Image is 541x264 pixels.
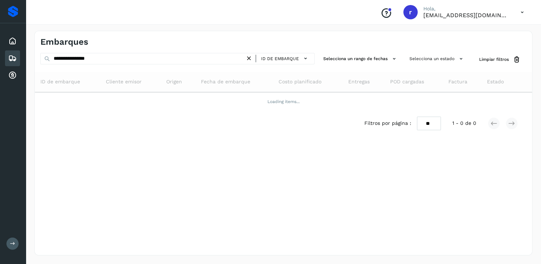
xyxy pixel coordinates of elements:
[364,119,411,127] span: Filtros por página :
[201,78,250,85] span: Fecha de embarque
[348,78,369,85] span: Entregas
[166,78,182,85] span: Origen
[5,33,20,49] div: Inicio
[423,6,509,12] p: Hola,
[448,78,467,85] span: Factura
[106,78,142,85] span: Cliente emisor
[5,50,20,66] div: Embarques
[390,78,424,85] span: POD cargadas
[259,53,311,64] button: ID de embarque
[423,12,509,19] p: romanreyes@tumsa.com.mx
[5,68,20,83] div: Cuentas por cobrar
[40,78,80,85] span: ID de embarque
[479,56,509,63] span: Limpiar filtros
[261,55,299,62] span: ID de embarque
[407,53,468,65] button: Selecciona un estado
[40,37,88,47] h4: Embarques
[35,92,532,111] td: Loading items...
[487,78,504,85] span: Estado
[279,78,321,85] span: Costo planificado
[452,119,476,127] span: 1 - 0 de 0
[473,53,526,66] button: Limpiar filtros
[320,53,401,65] button: Selecciona un rango de fechas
